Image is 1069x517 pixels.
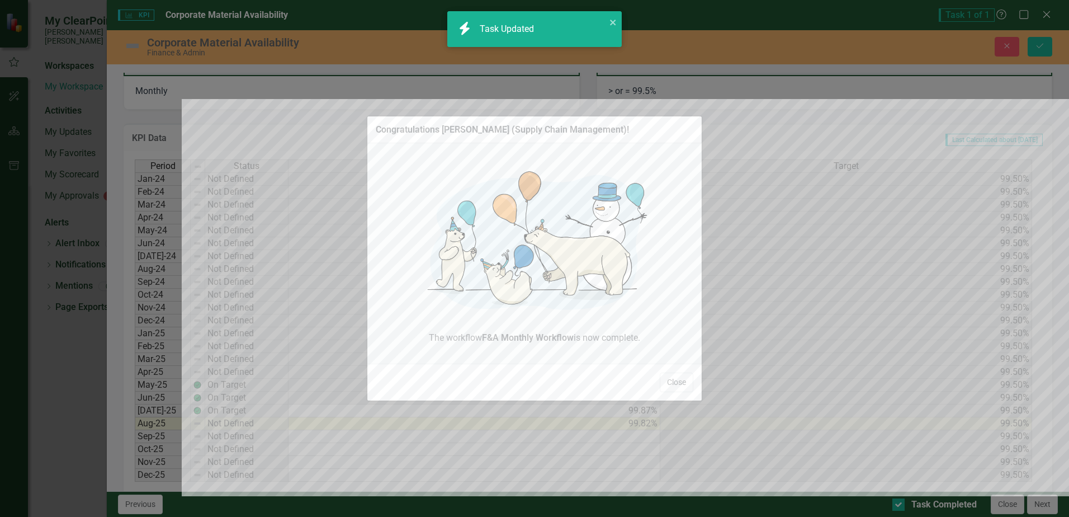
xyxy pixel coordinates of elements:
div: Congratulations [PERSON_NAME] (Supply Chain Management)! [376,125,629,135]
button: Close [660,373,693,392]
strong: F&A Monthly Workflow [482,332,574,343]
img: Congratulations [408,152,661,331]
div: Task Updated [480,23,537,36]
span: The workflow is now complete. [376,332,693,345]
button: close [609,16,617,29]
